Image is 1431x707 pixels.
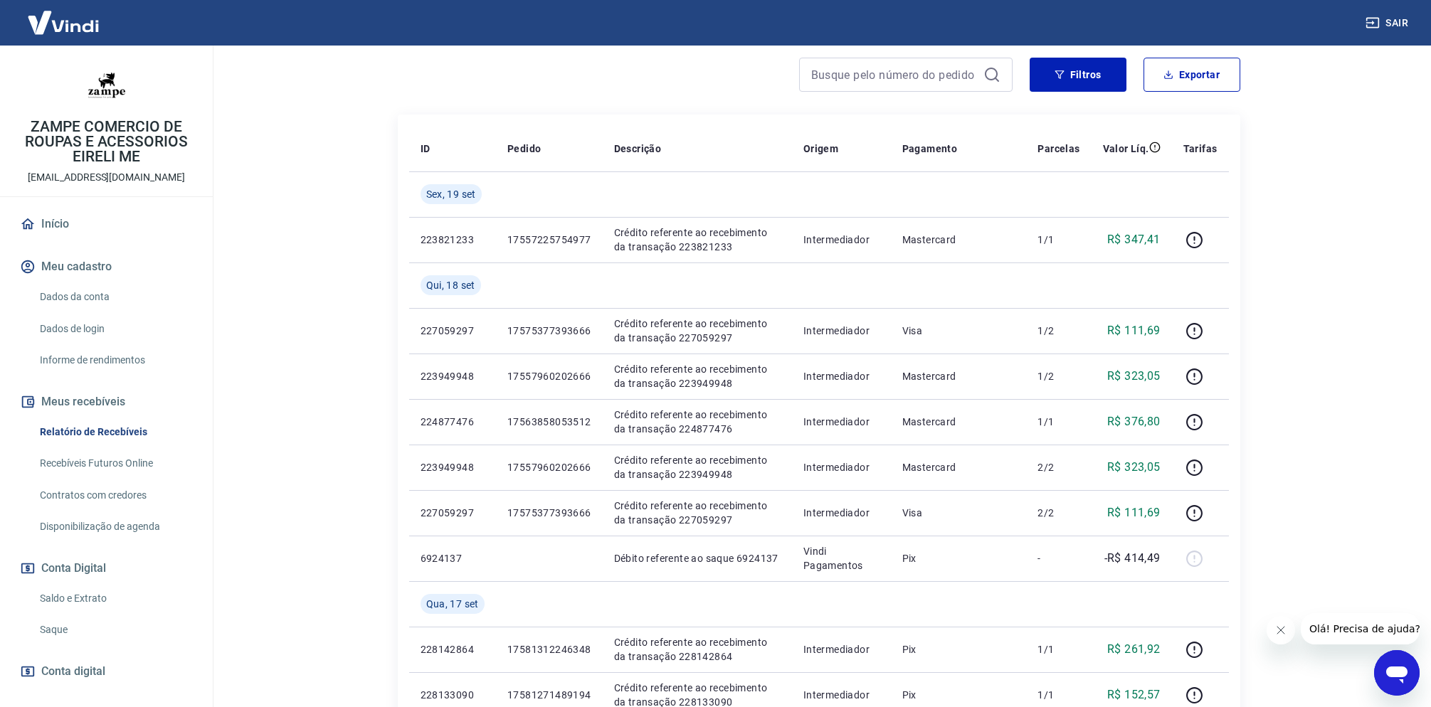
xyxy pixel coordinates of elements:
[1037,551,1079,565] p: -
[1107,413,1161,430] p: R$ 376,80
[421,415,485,429] p: 224877476
[34,418,196,447] a: Relatório de Recebíveis
[507,506,591,520] p: 17575377393666
[1107,504,1161,521] p: R$ 111,69
[34,481,196,510] a: Contratos com credores
[803,369,880,383] p: Intermediador
[614,225,781,254] p: Crédito referente ao recebimento da transação 223821233
[421,233,485,247] p: 223821233
[1374,650,1420,696] iframe: Button to launch messaging window
[507,415,591,429] p: 17563858053512
[507,460,591,474] p: 17557960202666
[1037,506,1079,520] p: 2/2
[614,635,781,664] p: Crédito referente ao recebimento da transação 228142864
[507,324,591,338] p: 17575377393666
[421,506,485,520] p: 227059297
[1107,322,1161,339] p: R$ 111,69
[1144,58,1240,92] button: Exportar
[803,544,880,573] p: Vindi Pagamentos
[34,282,196,312] a: Dados da conta
[902,506,1015,520] p: Visa
[41,661,105,681] span: Conta digital
[1037,369,1079,383] p: 1/2
[1037,460,1079,474] p: 2/2
[1267,616,1295,644] iframe: Close message
[11,119,201,164] p: ZAMPE COMERCIO DE ROUPAS E ACESSORIOS EIRELI ME
[1037,142,1079,156] p: Parcelas
[902,324,1015,338] p: Visa
[614,408,781,436] p: Crédito referente ao recebimento da transação 224877476
[421,460,485,474] p: 223949948
[507,688,591,702] p: 17581271489194
[1301,613,1420,644] iframe: Message from company
[1107,459,1161,476] p: R$ 323,05
[1107,368,1161,385] p: R$ 323,05
[1037,688,1079,702] p: 1/1
[803,415,880,429] p: Intermediador
[902,415,1015,429] p: Mastercard
[28,170,185,185] p: [EMAIL_ADDRESS][DOMAIN_NAME]
[17,1,110,44] img: Vindi
[426,187,476,201] span: Sex, 19 set
[614,142,662,156] p: Descrição
[614,499,781,527] p: Crédito referente ao recebimento da transação 227059297
[507,142,541,156] p: Pedido
[803,642,880,656] p: Intermediador
[614,453,781,482] p: Crédito referente ao recebimento da transação 223949948
[34,314,196,344] a: Dados de login
[421,551,485,565] p: 6924137
[421,642,485,656] p: 228142864
[1037,415,1079,429] p: 1/1
[1104,550,1161,567] p: -R$ 414,49
[614,362,781,390] p: Crédito referente ao recebimento da transação 223949948
[421,688,485,702] p: 228133090
[1103,142,1149,156] p: Valor Líq.
[1037,324,1079,338] p: 1/2
[421,324,485,338] p: 227059297
[902,142,958,156] p: Pagamento
[902,233,1015,247] p: Mastercard
[34,346,196,375] a: Informe de rendimentos
[507,642,591,656] p: 17581312246348
[1037,642,1079,656] p: 1/1
[614,317,781,345] p: Crédito referente ao recebimento da transação 227059297
[34,512,196,541] a: Disponibilização de agenda
[1183,142,1218,156] p: Tarifas
[426,597,479,611] span: Qua, 17 set
[34,615,196,644] a: Saque
[421,369,485,383] p: 223949948
[1363,10,1414,36] button: Sair
[17,553,196,584] button: Conta Digital
[421,142,431,156] p: ID
[34,449,196,478] a: Recebíveis Futuros Online
[1107,686,1161,703] p: R$ 152,57
[803,506,880,520] p: Intermediador
[507,369,591,383] p: 17557960202666
[1037,233,1079,247] p: 1/1
[1107,641,1161,658] p: R$ 261,92
[902,369,1015,383] p: Mastercard
[803,142,838,156] p: Origem
[902,688,1015,702] p: Pix
[17,386,196,418] button: Meus recebíveis
[803,233,880,247] p: Intermediador
[614,551,781,565] p: Débito referente ao saque 6924137
[902,642,1015,656] p: Pix
[803,460,880,474] p: Intermediador
[803,688,880,702] p: Intermediador
[507,233,591,247] p: 17557225754977
[17,251,196,282] button: Meu cadastro
[17,208,196,240] a: Início
[426,278,475,292] span: Qui, 18 set
[902,460,1015,474] p: Mastercard
[811,64,978,85] input: Busque pelo número do pedido
[1030,58,1126,92] button: Filtros
[803,324,880,338] p: Intermediador
[1107,231,1161,248] p: R$ 347,41
[78,57,135,114] img: 3b0c0e42-90b3-4cb6-bbb3-253411aacb6a.jpeg
[902,551,1015,565] p: Pix
[17,656,196,687] a: Conta digital
[9,10,120,21] span: Olá! Precisa de ajuda?
[34,584,196,613] a: Saldo e Extrato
